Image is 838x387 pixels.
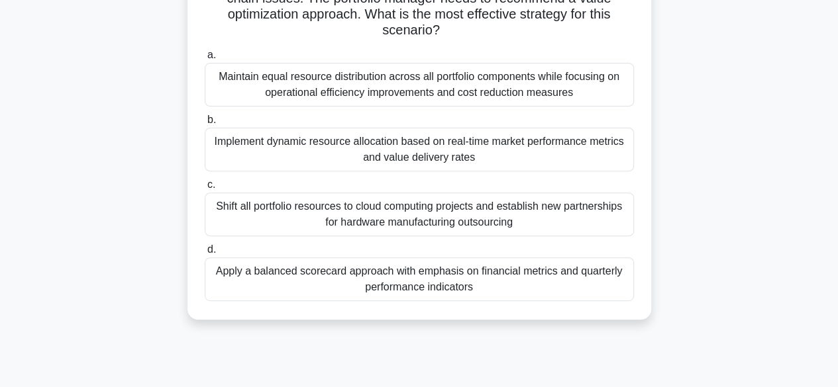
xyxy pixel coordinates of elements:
div: Maintain equal resource distribution across all portfolio components while focusing on operationa... [205,63,634,107]
div: Shift all portfolio resources to cloud computing projects and establish new partnerships for hard... [205,193,634,236]
span: c. [207,179,215,190]
div: Apply a balanced scorecard approach with emphasis on financial metrics and quarterly performance ... [205,257,634,301]
span: b. [207,114,216,125]
div: Implement dynamic resource allocation based on real-time market performance metrics and value del... [205,128,634,171]
span: a. [207,49,216,60]
span: d. [207,243,216,255]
